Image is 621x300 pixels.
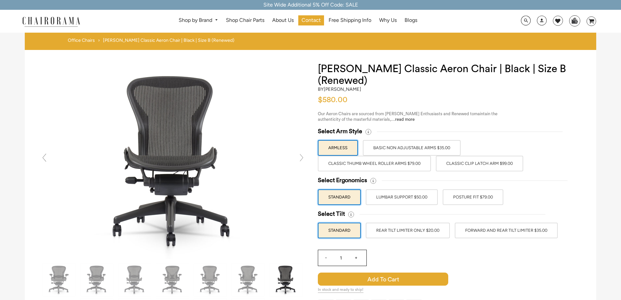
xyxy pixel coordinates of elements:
[68,38,95,43] a: Office Chairs
[298,15,324,25] a: Contact
[272,17,294,24] span: About Us
[329,17,371,24] span: Free Shipping Info
[324,86,361,92] a: [PERSON_NAME]
[19,16,84,27] img: chairorama
[118,263,151,296] img: Herman Miller Classic Aeron Chair | Black | Size B (Renewed) - chairorama
[318,177,367,184] span: Select Ergonomics
[232,263,264,296] img: Herman Miller Classic Aeron Chair | Black | Size B (Renewed) - chairorama
[318,223,361,238] label: STANDARD
[43,263,75,296] img: Herman Miller Classic Aeron Chair | Black | Size B (Renewed) - chairorama
[443,189,503,205] label: POSTURE FIT $79.00
[156,263,189,296] img: Herman Miller Classic Aeron Chair | Black | Size B (Renewed) - chairorama
[318,87,361,92] h2: by
[395,117,415,121] a: read more
[269,15,297,25] a: About Us
[318,210,345,218] span: Select Tilt
[75,157,271,164] a: Herman Miller Classic Aeron Chair | Black | Size B (Renewed) - chairorama
[318,156,431,171] label: Classic Thumb Wheel Roller Arms $79.00
[318,96,347,104] span: $580.00
[318,112,474,116] span: Our Aeron Chairs are sourced from [PERSON_NAME] Enthusiasts and Renewed to
[81,263,113,296] img: Herman Miller Classic Aeron Chair | Black | Size B (Renewed) - chairorama
[318,273,448,286] span: Add to Cart
[68,38,237,47] nav: breadcrumbs
[318,287,363,293] span: In stock and ready to ship!
[366,223,450,238] label: REAR TILT LIMITER ONLY $20.00
[226,17,264,24] span: Shop Chair Parts
[363,140,461,156] label: BASIC NON ADJUSTABLE ARMS $35.00
[436,156,523,171] label: Classic Clip Latch Arm $99.00
[376,15,400,25] a: Why Us
[401,15,421,25] a: Blogs
[194,263,227,296] img: Herman Miller Classic Aeron Chair | Black | Size B (Renewed) - chairorama
[175,15,221,25] a: Shop by Brand
[455,223,558,238] label: FORWARD AND REAR TILT LIMITER $35.00
[366,189,438,205] label: LUMBAR SUPPORT $50.00
[318,140,358,156] label: ARMLESS
[325,15,375,25] a: Free Shipping Info
[318,189,361,205] label: STANDARD
[569,16,580,25] img: WhatsApp_Image_2024-07-12_at_16.23.01.webp
[111,15,484,27] nav: DesktopNavigation
[318,273,504,286] button: Add to Cart
[318,250,334,266] input: -
[270,263,302,296] img: Herman Miller Classic Aeron Chair | Black | Size B (Renewed) - chairorama
[318,63,583,87] h1: [PERSON_NAME] Classic Aeron Chair | Black | Size B (Renewed)
[223,15,268,25] a: Shop Chair Parts
[75,63,271,259] img: Herman Miller Classic Aeron Chair | Black | Size B (Renewed) - chairorama
[348,250,364,266] input: +
[103,38,234,43] span: [PERSON_NAME] Classic Aeron Chair | Black | Size B (Renewed)
[98,38,100,43] span: ›
[302,17,321,24] span: Contact
[379,17,397,24] span: Why Us
[318,128,362,135] span: Select Arm Style
[405,17,417,24] span: Blogs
